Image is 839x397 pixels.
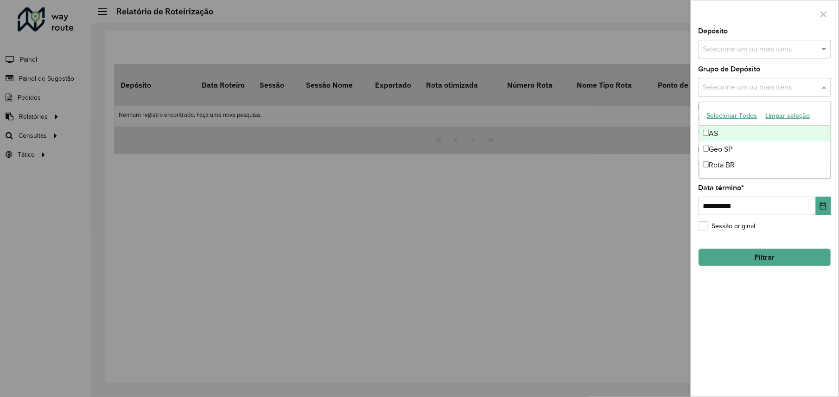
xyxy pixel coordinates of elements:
font: AS [709,129,718,137]
font: Geo SP [709,145,733,153]
button: Selecionar Todos [703,109,762,123]
label: Data de criação da sessão [699,127,790,136]
font: Rota BR [709,161,735,169]
font: Filtrar por [699,103,731,111]
button: Limpar seleção [762,109,814,123]
label: Data de entrega [699,115,760,124]
ng-dropdown-panel: Options list [699,101,831,179]
button: Filtrar [699,249,831,266]
font: Data término [699,184,742,192]
font: Data início [699,146,734,154]
font: Depósito [699,27,728,35]
font: Grupo de Depósito [699,65,761,73]
font: Sessão original [712,221,756,231]
button: Escolha a data [816,197,831,215]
